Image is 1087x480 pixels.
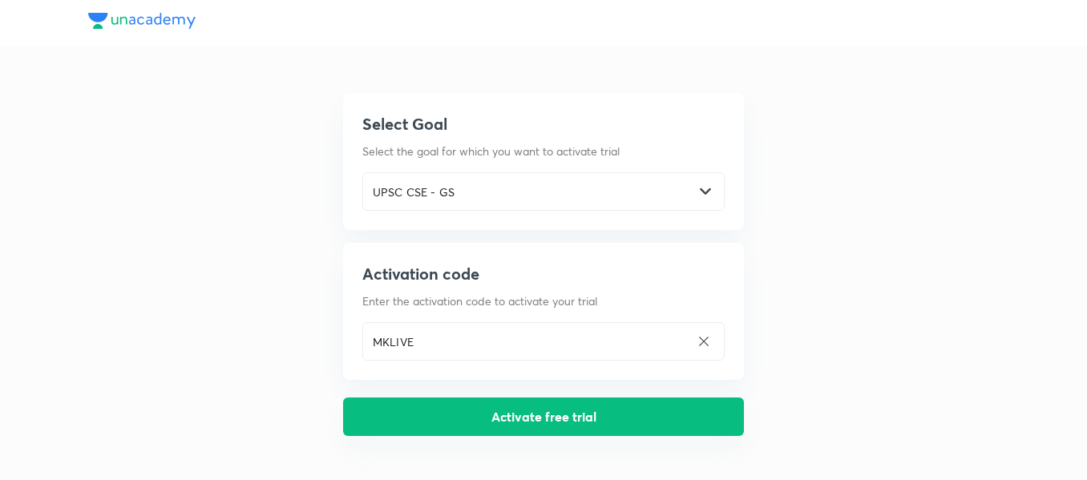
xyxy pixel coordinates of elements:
img: Unacademy [88,13,196,29]
p: Enter the activation code to activate your trial [362,292,725,309]
h5: Select Goal [362,112,725,136]
button: Activate free trial [343,397,744,436]
h5: Activation code [362,262,725,286]
img: - [700,186,711,197]
a: Unacademy [88,13,196,33]
input: Select goal [363,175,693,208]
p: Select the goal for which you want to activate trial [362,143,725,159]
input: Enter activation code [363,325,690,358]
